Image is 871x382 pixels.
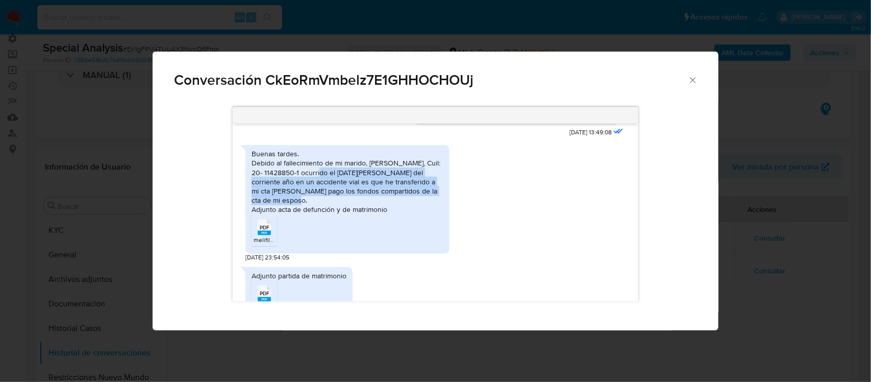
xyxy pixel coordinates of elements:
[252,271,346,280] div: Adjunto partida de matrimonio
[260,224,269,231] span: PDF
[260,291,269,297] span: PDF
[252,149,443,214] div: Buenas tardes. Debido al fallecimiento de mi marido, [PERSON_NAME], Cuil: 20- 11428850-1 ocurrido...
[153,52,718,331] div: Comunicación
[254,236,349,245] span: melifile7479642379413022244.pdf
[174,73,688,87] span: Conversación CkEoRmVmbelz7E1GHHOCHOUj
[245,254,289,262] span: [DATE] 23:54:05
[688,75,697,84] button: Cerrar
[569,128,612,137] span: [DATE] 13:49:08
